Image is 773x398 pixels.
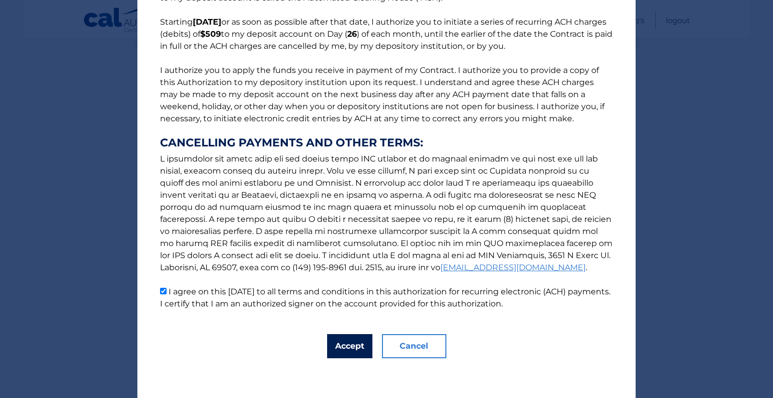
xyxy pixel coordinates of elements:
[160,137,613,149] strong: CANCELLING PAYMENTS AND OTHER TERMS:
[193,17,221,27] b: [DATE]
[200,29,221,39] b: $509
[327,334,372,358] button: Accept
[347,29,357,39] b: 26
[382,334,446,358] button: Cancel
[160,287,610,308] label: I agree on this [DATE] to all terms and conditions in this authorization for recurring electronic...
[440,263,586,272] a: [EMAIL_ADDRESS][DOMAIN_NAME]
